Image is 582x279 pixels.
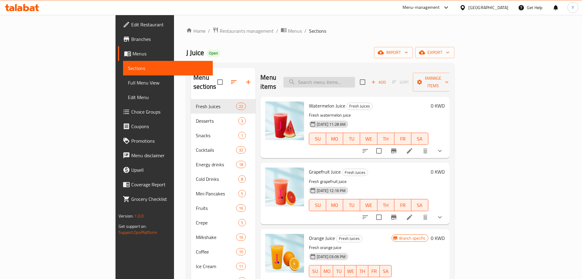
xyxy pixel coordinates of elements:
span: Promotions [131,137,208,144]
div: Milkshake16 [191,230,256,244]
span: 32 [236,147,246,153]
span: Milkshake [196,234,236,241]
button: TH [356,265,368,277]
div: items [236,146,246,154]
button: WE [360,199,377,211]
span: Get support on: [119,222,146,230]
span: Menu disclaimer [131,152,208,159]
span: MO [329,135,341,143]
span: Sort sections [226,75,241,89]
svg: Show Choices [436,147,443,154]
div: Mini Pancakes5 [191,186,256,201]
h6: 0 KWD [431,168,445,176]
button: TU [333,265,345,277]
span: Mini Pancakes [196,190,238,197]
span: 8 [239,176,246,182]
span: Menus [132,50,208,57]
button: SU [309,265,321,277]
span: MO [329,201,341,210]
button: TU [343,199,360,211]
p: Fresh orange juice [309,244,391,251]
span: Open [206,51,220,56]
span: [DATE] 12:16 PM [314,188,348,194]
button: SA [380,265,391,277]
span: SU [312,201,324,210]
span: WE [363,135,375,143]
div: [GEOGRAPHIC_DATA] [468,4,508,11]
div: Menu-management [403,4,440,11]
span: Coupons [131,123,208,130]
span: Edit Restaurant [131,21,208,28]
span: Version: [119,212,133,220]
span: Cold Drinks [196,175,238,183]
a: Full Menu View [123,75,213,90]
span: Snacks [196,132,238,139]
img: Grapefruit Juice [265,168,304,206]
span: 16 [236,205,246,211]
nav: breadcrumb [186,27,454,35]
button: import [374,47,413,58]
div: Desserts3 [191,114,256,128]
span: 3 [239,118,246,124]
div: Crepe [196,219,238,226]
div: items [236,248,246,255]
div: Energy drinks [196,161,236,168]
a: Coverage Report [118,177,213,192]
button: SU [309,199,326,211]
span: SA [414,201,426,210]
button: Manage items [413,73,453,91]
img: Orange Juice [265,234,304,273]
a: Restaurants management [212,27,274,35]
button: Branch-specific-item [386,144,401,158]
span: 1.0.0 [134,212,144,220]
div: Fresh Juices [336,235,362,242]
button: SA [411,199,428,211]
span: export [420,49,450,56]
button: MO [326,133,343,145]
span: Select section first [388,78,413,87]
a: Edit menu item [406,214,413,221]
div: Crepe5 [191,215,256,230]
button: show more [433,144,447,158]
a: Edit menu item [406,147,413,154]
a: Sections [123,61,213,75]
span: Fruits [196,204,236,212]
button: TH [377,133,394,145]
div: Fresh Juices [342,169,368,176]
span: import [379,49,408,56]
span: Coffee [196,248,236,255]
span: MO [323,267,331,276]
span: 1 [239,133,246,138]
span: SA [382,267,389,276]
div: Cold Drinks8 [191,172,256,186]
p: Fresh grapefruit juice [309,178,428,185]
button: FR [394,133,411,145]
div: Ice Cream [196,263,236,270]
p: Fresh watermelon juice [309,111,428,119]
div: Open [206,50,220,57]
div: Desserts [196,117,238,125]
button: Branch-specific-item [386,210,401,224]
div: Fresh Juices22 [191,99,256,114]
button: WE [360,133,377,145]
div: Ice Cream11 [191,259,256,274]
span: Sections [309,27,326,35]
span: FR [397,135,409,143]
span: Grocery Checklist [131,195,208,203]
a: Support.OpsPlatform [119,228,157,236]
div: items [238,117,246,125]
div: items [236,263,246,270]
span: Watermelon Juice [309,101,345,110]
a: Promotions [118,134,213,148]
h6: 0 KWD [431,101,445,110]
div: items [236,234,246,241]
h6: 0 KWD [431,234,445,242]
a: Menus [118,46,213,61]
button: SU [309,133,326,145]
span: Add item [369,78,388,87]
a: Edit Menu [123,90,213,105]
